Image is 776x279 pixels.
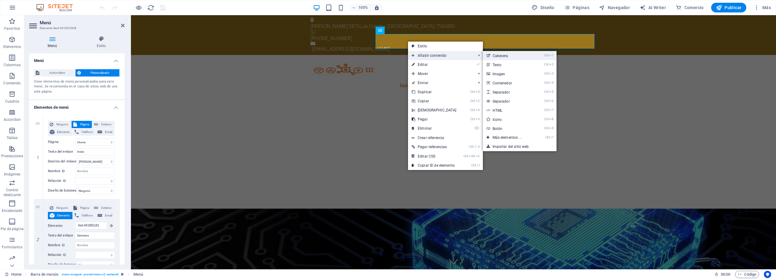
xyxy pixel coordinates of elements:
h4: Estilo [78,36,125,49]
i: C [476,154,480,158]
p: Columnas [4,63,21,67]
a: Enviar [408,78,474,87]
a: Haz clic para cancelar la selección y doble clic para abrir páginas [5,271,22,278]
input: Nombre [75,168,115,175]
button: Externo [92,121,115,128]
a: ⏎Editar [408,60,460,69]
a: Ctrl3Imagen [483,69,534,78]
i: 8 [550,117,554,121]
span: Externo [100,121,113,128]
a: CtrlCCopiar [408,97,460,106]
a: Ctrl⇧VPegar referencias [408,142,460,151]
i: 5 [550,90,554,94]
a: Importar del sitio web [483,142,557,151]
p: Contenido [3,81,21,86]
span: Páginas [564,5,589,11]
a: Ctrl7HTML [483,106,534,115]
p: Pie de página [1,226,23,231]
i: Ctrl [463,154,468,158]
input: Texto del enlace... [75,232,115,239]
h4: Menú [29,53,125,64]
i: 7 [550,108,554,112]
span: Mover [408,69,474,78]
i: 4 [550,81,554,85]
label: Texto del enlace [48,232,75,239]
a: ⌦Eliminar [408,124,460,133]
a: Ctrl9Botón [483,124,534,133]
p: Imágenes [4,172,20,177]
button: Usercentrics [764,271,771,278]
a: Ctrl1Cabecera [483,51,534,60]
span: Haz clic para seleccionar y doble clic para editar [133,271,143,278]
button: AI Writer [637,3,668,12]
label: Relación [48,177,75,185]
span: Elemento [56,128,71,136]
span: Código [738,271,756,278]
nav: breadcrumb [31,271,143,278]
i: 9 [550,126,554,130]
i: Ctrl [545,135,550,139]
i: Este elemento es un preajuste personalizable [121,273,124,276]
span: Publicar [716,5,742,11]
div: Crear elementos de menú personalizados para este menú. Se recomienda en el caso de sitios web de ... [34,79,120,94]
i: 6 [550,99,554,103]
span: : [725,272,726,277]
span: Teléfono [81,212,94,219]
span: Teléfono [81,128,94,136]
p: Cuadros [5,99,19,104]
h3: Elemento #ed-941855508 [40,26,112,31]
i: ⏎ [551,135,554,139]
span: Email [104,212,113,219]
button: Ninguno [48,204,71,212]
i: X [476,108,480,112]
button: Más [751,3,773,12]
button: Código [735,271,759,278]
h6: Tiempo de la sesión [714,271,731,278]
h4: Menú [29,36,78,49]
h6: 100% [358,4,368,11]
em: 2 [33,237,42,242]
p: Accordion [4,117,21,122]
a: Ctrl2Texto [483,60,534,69]
i: 1 [550,53,554,57]
label: Texto del enlace [48,148,75,155]
button: Diseño [529,3,557,12]
a: CtrlDDuplicar [408,87,460,97]
img: Editor Logo [35,4,80,11]
button: Página [72,121,92,128]
button: Externo [92,204,115,212]
button: Comercio [673,3,706,12]
button: Elemento [48,212,72,219]
p: Prestaciones [1,154,23,158]
span: Página [79,121,90,128]
i: Ctrl [544,81,549,85]
i: Ctrl [544,63,549,66]
span: Comercio [676,5,704,11]
label: Página [48,138,75,146]
span: Automático [41,69,73,77]
i: Ctrl [544,72,549,76]
span: Ninguno [55,121,69,128]
p: Formularios [2,245,22,250]
label: Relación [48,251,75,259]
i: ⌦ [475,126,480,130]
p: Elementos [3,44,21,49]
button: Teléfono [73,128,96,136]
button: Email [96,128,115,136]
a: Ctrl⏎Más elementos ... [483,133,534,142]
i: Ctrl [469,145,474,149]
i: V [476,117,480,121]
i: Ctrl [544,117,549,121]
button: Ninguno [48,121,71,128]
span: Personalizado [83,69,118,77]
label: Nombre [48,168,75,175]
i: 2 [550,63,554,66]
a: Ctrl8Icono [483,115,534,124]
input: Nombre [75,242,115,249]
i: Ctrl [544,126,549,130]
a: CtrlVPegar [408,115,460,124]
label: Diseño de botones [48,261,76,268]
a: Ctrl5Separador [483,87,534,97]
i: 3 [550,72,554,76]
i: Ctrl [470,108,475,112]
